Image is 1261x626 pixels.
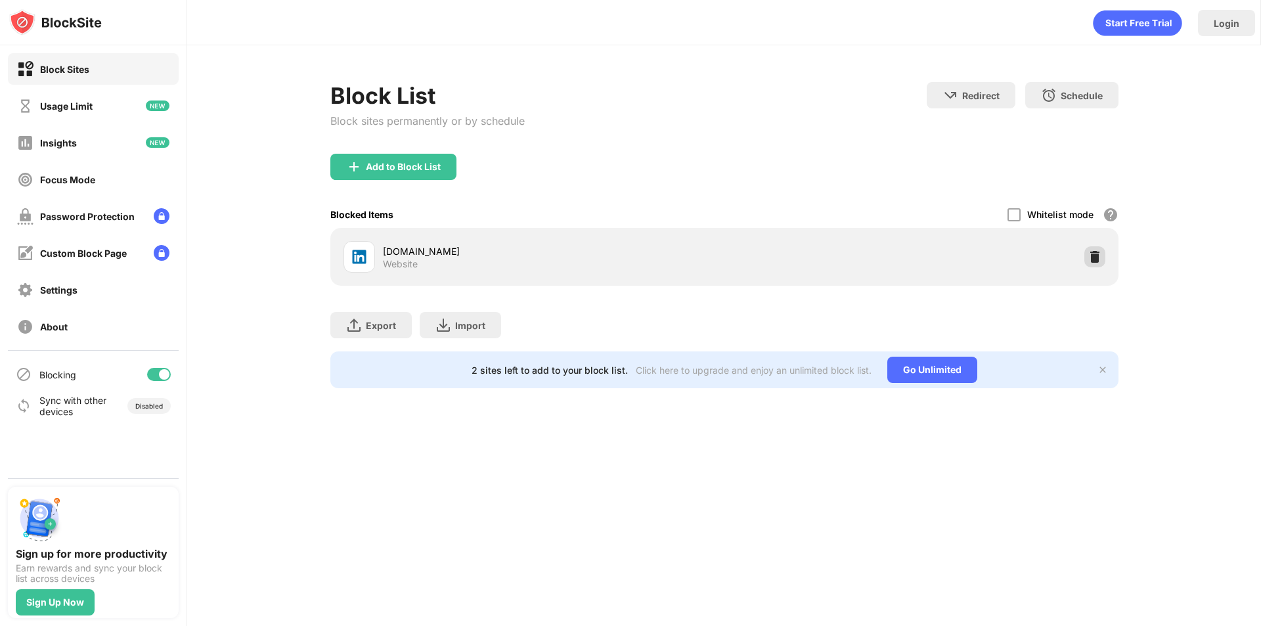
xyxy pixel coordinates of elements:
img: x-button.svg [1097,365,1108,375]
img: blocking-icon.svg [16,367,32,382]
img: new-icon.svg [146,137,169,148]
img: password-protection-off.svg [17,208,33,225]
div: Password Protection [40,211,135,222]
div: Blocking [39,369,76,380]
div: Sign Up Now [26,597,84,608]
div: Focus Mode [40,174,95,185]
img: about-off.svg [17,319,33,335]
div: Redirect [962,90,1000,101]
div: Go Unlimited [887,357,977,383]
img: focus-off.svg [17,171,33,188]
div: [DOMAIN_NAME] [383,244,724,258]
div: Add to Block List [366,162,441,172]
div: Settings [40,284,77,296]
div: Sign up for more productivity [16,547,171,560]
div: Export [366,320,396,331]
div: Usage Limit [40,101,93,112]
div: Disabled [135,402,163,410]
div: Login [1214,18,1239,29]
img: settings-off.svg [17,282,33,298]
img: lock-menu.svg [154,245,169,261]
img: sync-icon.svg [16,398,32,414]
div: Sync with other devices [39,395,107,417]
img: time-usage-off.svg [17,98,33,114]
img: customize-block-page-off.svg [17,245,33,261]
img: new-icon.svg [146,101,169,111]
div: animation [1093,10,1182,36]
div: Blocked Items [330,209,393,220]
div: About [40,321,68,332]
div: Block Sites [40,64,89,75]
div: Website [383,258,418,270]
div: Whitelist mode [1027,209,1094,220]
div: Custom Block Page [40,248,127,259]
div: 2 sites left to add to your block list. [472,365,628,376]
div: Insights [40,137,77,148]
img: push-signup.svg [16,495,63,542]
div: Schedule [1061,90,1103,101]
div: Import [455,320,485,331]
img: favicons [351,249,367,265]
img: block-on.svg [17,61,33,78]
div: Click here to upgrade and enjoy an unlimited block list. [636,365,872,376]
div: Earn rewards and sync your block list across devices [16,563,171,584]
div: Block sites permanently or by schedule [330,114,525,127]
img: logo-blocksite.svg [9,9,102,35]
img: lock-menu.svg [154,208,169,224]
img: insights-off.svg [17,135,33,151]
div: Block List [330,82,525,109]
